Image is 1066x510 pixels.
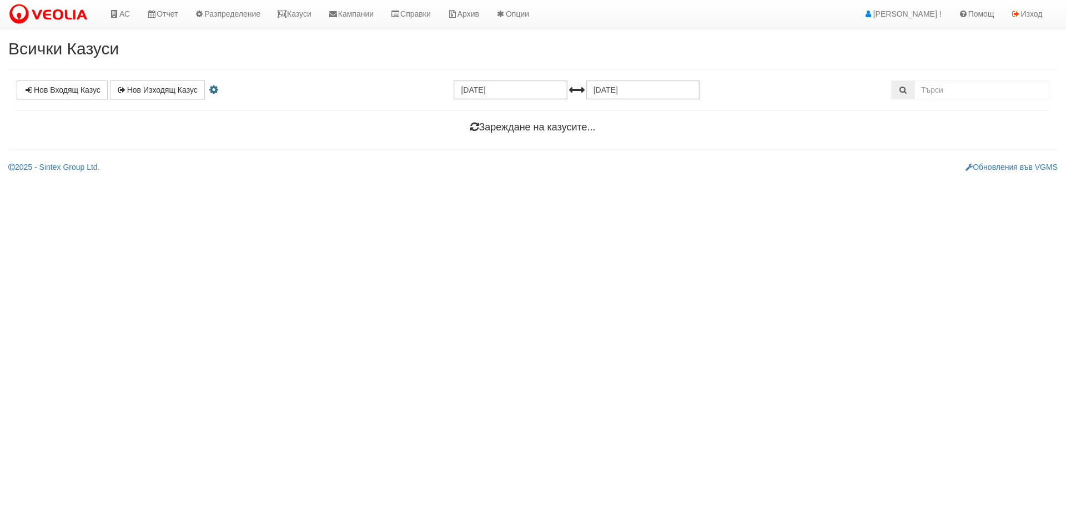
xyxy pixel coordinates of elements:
[8,163,100,171] a: 2025 - Sintex Group Ltd.
[17,122,1049,133] h4: Зареждане на казусите...
[914,80,1049,99] input: Търсене по Идентификатор, Бл/Вх/Ап, Тип, Описание, Моб. Номер, Имейл, Файл, Коментар,
[966,163,1058,171] a: Обновления във VGMS
[17,80,108,99] a: Нов Входящ Казус
[207,86,220,94] i: Настройки
[8,3,93,26] img: VeoliaLogo.png
[8,39,1058,58] h2: Всички Казуси
[110,80,205,99] a: Нов Изходящ Казус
